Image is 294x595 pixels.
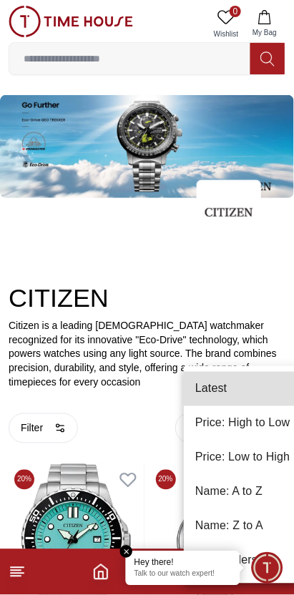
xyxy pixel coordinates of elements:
[134,557,232,569] div: Hey there!
[120,546,133,559] em: Close tooltip
[134,570,232,580] p: Talk to our watch expert!
[252,553,283,584] div: Chat Widget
